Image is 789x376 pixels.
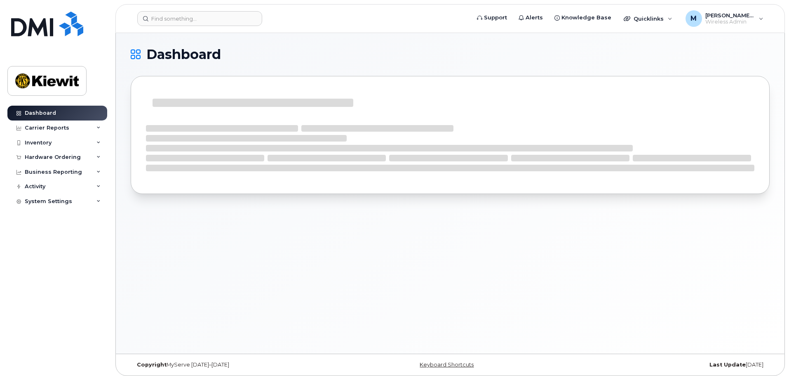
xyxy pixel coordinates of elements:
strong: Copyright [137,362,167,368]
a: Keyboard Shortcuts [420,362,474,368]
div: MyServe [DATE]–[DATE] [131,362,344,368]
div: [DATE] [557,362,770,368]
strong: Last Update [709,362,746,368]
span: Dashboard [146,48,221,61]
